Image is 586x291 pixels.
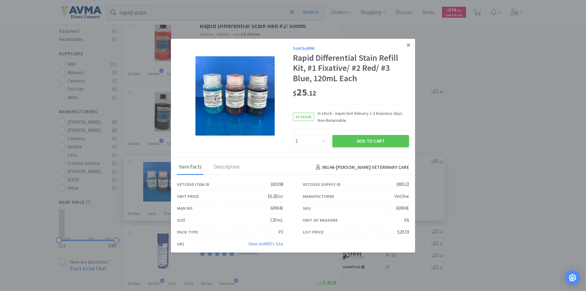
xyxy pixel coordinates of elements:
[307,89,316,97] span: . 12
[293,45,409,52] div: Sold by MWI
[397,228,409,236] div: $29.59
[177,193,199,200] div: Unit Price
[303,217,338,224] div: Unit of Measure
[248,241,283,247] a: View onMWI's Site
[303,229,324,235] div: List Price
[293,53,409,84] div: Rapid Differential Stain Refill Kit, #1 Fixative/ #2 Red/ #3 Blue, 120mL Each
[177,205,194,212] div: Man No.
[270,205,283,212] div: 609041
[394,193,409,200] div: VetOne
[396,181,409,188] div: 380522
[293,89,297,97] span: $
[565,270,580,285] div: Open Intercom Messenger
[314,110,409,124] span: In stock - expected delivery 1-2 business days. Non-Returnable.
[270,181,283,188] div: 383398
[177,241,185,247] div: URL
[212,160,241,175] div: Description
[177,229,198,235] div: Pack Type
[177,181,209,188] div: Vetcove Item ID
[293,113,314,121] span: In Stock
[177,160,203,175] div: Item Facts
[270,216,283,224] div: 120 mL
[177,217,185,224] div: Size
[332,135,409,147] button: Add to Cart
[303,193,334,200] div: Manufacturer
[268,193,283,200] div: $6.28/oz
[195,56,275,136] img: 41b3319d5f7c46c9bfa9236b3906be39_380522.png
[293,86,316,98] span: 25
[313,163,409,171] h4: 96146 - [PERSON_NAME] VETERINARY CARE
[278,228,283,236] div: P3
[303,205,311,212] div: SKU
[396,205,409,212] div: 609041
[303,181,341,188] div: Vetcove Supply ID
[404,216,409,224] div: EA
